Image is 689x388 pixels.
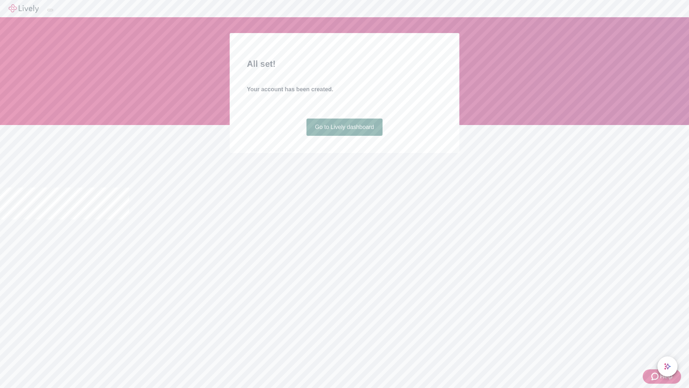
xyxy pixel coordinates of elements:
[660,372,672,381] span: Help
[651,372,660,381] svg: Zendesk support icon
[247,85,442,94] h4: Your account has been created.
[643,369,681,384] button: Zendesk support iconHelp
[9,4,39,13] img: Lively
[247,57,442,70] h2: All set!
[306,119,383,136] a: Go to Lively dashboard
[664,363,671,370] svg: Lively AI Assistant
[657,356,678,377] button: chat
[47,9,53,11] button: Log out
